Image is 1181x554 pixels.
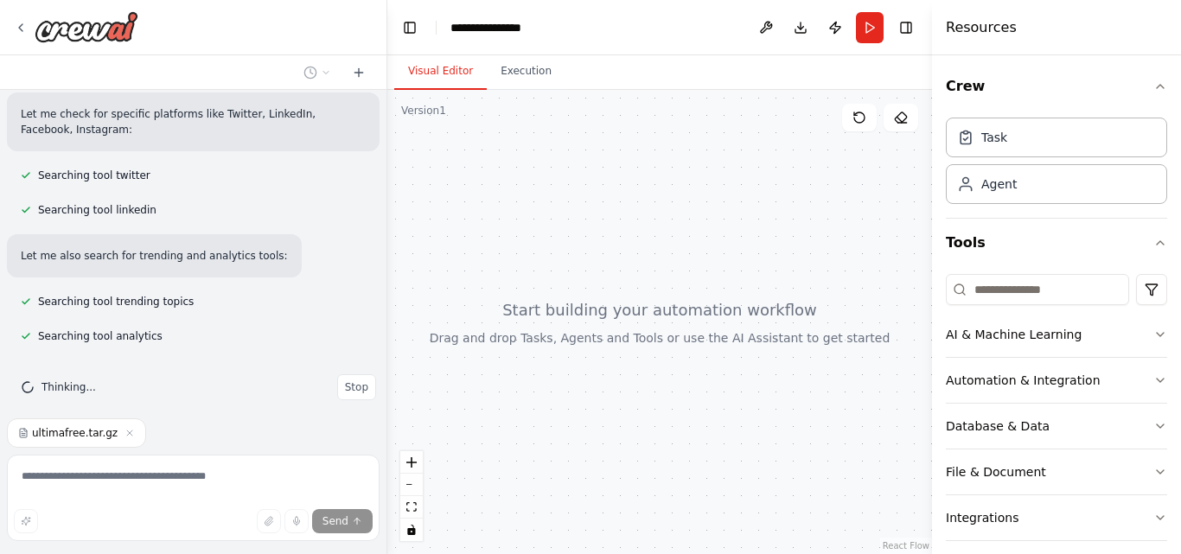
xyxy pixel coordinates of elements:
button: Start a new chat [345,62,373,83]
span: Send [322,514,348,528]
button: Stop [337,374,376,400]
button: zoom in [400,451,423,474]
button: File & Document [946,449,1167,494]
span: ultimafree.tar.gz [32,426,118,440]
p: Let me also search for trending and analytics tools: [21,248,288,264]
div: Automation & Integration [946,372,1101,389]
div: Crew [946,111,1167,218]
div: File & Document [946,463,1046,481]
button: AI & Machine Learning [946,312,1167,357]
div: Agent [981,175,1017,193]
img: Logo [35,11,138,42]
button: zoom out [400,474,423,496]
p: Let me check for specific platforms like Twitter, LinkedIn, Facebook, Instagram: [21,106,366,137]
div: Version 1 [401,104,446,118]
button: Improve this prompt [14,509,38,533]
button: Send [312,509,373,533]
span: Thinking... [41,380,96,394]
button: Visual Editor [394,54,487,90]
div: Integrations [946,509,1018,526]
span: Searching tool trending topics [38,295,194,309]
button: Hide left sidebar [398,16,422,40]
button: Execution [487,54,565,90]
div: React Flow controls [400,451,423,541]
button: Tools [946,219,1167,267]
button: Hide right sidebar [894,16,918,40]
button: Database & Data [946,404,1167,449]
button: toggle interactivity [400,519,423,541]
button: Click to speak your automation idea [284,509,309,533]
button: Switch to previous chat [297,62,338,83]
button: fit view [400,496,423,519]
div: AI & Machine Learning [946,326,1082,343]
nav: breadcrumb [450,19,537,36]
a: React Flow attribution [883,541,929,551]
h4: Resources [946,17,1017,38]
span: Searching tool linkedin [38,203,156,217]
button: Upload files [257,509,281,533]
div: Database & Data [946,417,1050,435]
button: Integrations [946,495,1167,540]
div: Task [981,129,1007,146]
span: Searching tool analytics [38,329,163,343]
button: Crew [946,62,1167,111]
button: Automation & Integration [946,358,1167,403]
span: Searching tool twitter [38,169,150,182]
span: Stop [345,380,368,394]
